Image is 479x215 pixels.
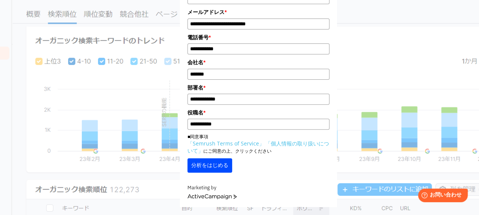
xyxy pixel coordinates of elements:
[187,33,329,42] label: 電話番号
[187,140,329,154] a: 「個人情報の取り扱いについて」
[187,58,329,67] label: 会社名
[187,84,329,92] label: 部署名
[187,8,329,16] label: メールアドレス
[187,133,329,155] p: ■同意事項 にご同意の上、クリックください
[187,158,232,173] button: 分析をはじめる
[187,108,329,117] label: 役職名
[412,186,471,207] iframe: Help widget launcher
[187,184,329,192] div: Marketing by
[187,140,264,147] a: 「Semrush Terms of Service」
